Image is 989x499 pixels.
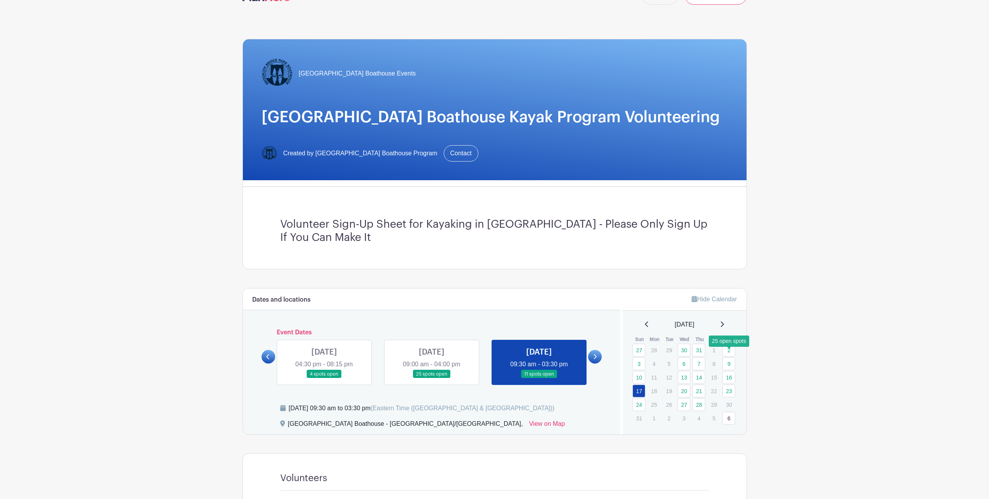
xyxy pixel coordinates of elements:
p: 15 [708,371,720,383]
span: (Eastern Time ([GEOGRAPHIC_DATA] & [GEOGRAPHIC_DATA])) [371,405,555,411]
a: 28 [692,398,705,411]
a: 14 [692,371,705,384]
p: 30 [722,399,735,411]
a: 9 [722,357,735,370]
h6: Dates and locations [252,296,311,304]
th: Mon [647,336,662,343]
a: 24 [632,398,645,411]
p: 12 [662,371,675,383]
p: 26 [662,399,675,411]
h1: [GEOGRAPHIC_DATA] Boathouse Kayak Program Volunteering [262,108,728,127]
p: 29 [708,399,720,411]
a: 13 [678,371,690,384]
p: 31 [632,412,645,424]
a: 10 [632,371,645,384]
span: Created by [GEOGRAPHIC_DATA] Boathouse Program [283,149,437,158]
a: Hide Calendar [692,296,737,302]
a: 7 [692,357,705,370]
p: 3 [678,412,690,424]
th: Fri [707,336,722,343]
p: 29 [662,344,675,356]
div: [GEOGRAPHIC_DATA] Boathouse - [GEOGRAPHIC_DATA]/[GEOGRAPHIC_DATA], [288,419,523,432]
h3: Volunteer Sign-Up Sheet for Kayaking in [GEOGRAPHIC_DATA] - Please Only Sign Up If You Can Make It [280,218,709,244]
a: 30 [678,344,690,357]
a: 27 [632,344,645,357]
p: 11 [648,371,661,383]
a: 6 [678,357,690,370]
p: 18 [648,385,661,397]
a: 23 [722,385,735,397]
a: 17 [632,385,645,397]
a: View on Map [529,419,565,432]
p: 5 [662,358,675,370]
a: 16 [722,371,735,384]
p: 19 [662,385,675,397]
th: Thu [692,336,707,343]
span: [GEOGRAPHIC_DATA] Boathouse Events [299,69,416,78]
div: 25 open spots [709,336,749,347]
a: 31 [692,344,705,357]
th: Sun [632,336,647,343]
p: 4 [692,412,705,424]
img: Logo-Title.png [262,58,293,89]
p: 5 [708,412,720,424]
a: 6 [722,412,735,425]
th: Wed [677,336,692,343]
a: 27 [678,398,690,411]
th: Tue [662,336,677,343]
h4: Volunteers [280,473,327,484]
a: 20 [678,385,690,397]
p: 22 [708,385,720,397]
p: 1 [708,344,720,356]
h6: Event Dates [275,329,588,336]
p: 4 [648,358,661,370]
p: 1 [648,412,661,424]
a: Contact [444,145,478,162]
p: 25 [648,399,661,411]
img: Logo-Title.png [262,146,277,161]
p: 2 [662,412,675,424]
span: [DATE] [675,320,694,329]
p: 28 [648,344,661,356]
a: 21 [692,385,705,397]
p: 8 [708,358,720,370]
a: 2 [722,344,735,357]
div: [DATE] 09:30 am to 03:30 pm [289,404,555,413]
a: 3 [632,357,645,370]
